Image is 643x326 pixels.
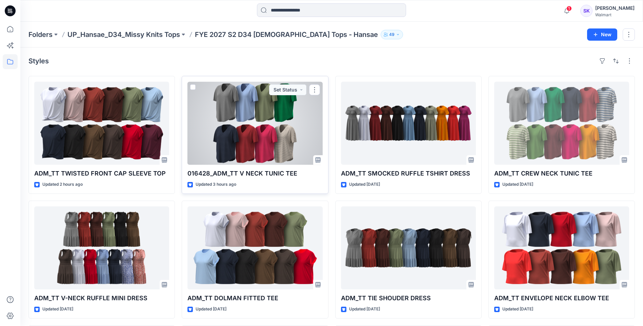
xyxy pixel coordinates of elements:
[349,181,380,188] p: Updated [DATE]
[502,306,533,313] p: Updated [DATE]
[341,293,476,303] p: ADM_TT TIE SHOUDER DRESS
[67,30,180,39] a: UP_Hansae_D34_Missy Knits Tops
[381,30,403,39] button: 49
[595,4,635,12] div: [PERSON_NAME]
[341,82,476,165] a: ADM_TT SMOCKED RUFFLE TSHIRT DRESS
[502,181,533,188] p: Updated [DATE]
[42,181,83,188] p: Updated 2 hours ago
[187,293,322,303] p: ADM_TT DOLMAN FITTED TEE
[389,31,395,38] p: 49
[34,169,169,178] p: ADM_TT TWISTED FRONT CAP SLEEVE TOP
[34,293,169,303] p: ADM_TT V-NECK RUFFLE MINI DRESS
[187,206,322,289] a: ADM_TT DOLMAN FITTED TEE
[187,82,322,165] a: 016428_ADM_TT V NECK TUNIC TEE
[187,169,322,178] p: 016428_ADM_TT V NECK TUNIC TEE
[580,5,592,17] div: SK
[28,30,53,39] a: Folders
[341,206,476,289] a: ADM_TT TIE SHOUDER DRESS
[349,306,380,313] p: Updated [DATE]
[494,169,629,178] p: ADM_TT CREW NECK TUNIC TEE
[196,181,236,188] p: Updated 3 hours ago
[196,306,226,313] p: Updated [DATE]
[587,28,617,41] button: New
[494,82,629,165] a: ADM_TT CREW NECK TUNIC TEE
[34,206,169,289] a: ADM_TT V-NECK RUFFLE MINI DRESS
[341,169,476,178] p: ADM_TT SMOCKED RUFFLE TSHIRT DRESS
[595,12,635,17] div: Walmart
[566,6,572,11] span: 1
[195,30,378,39] p: FYE 2027 S2 D34 [DEMOGRAPHIC_DATA] Tops - Hansae
[494,293,629,303] p: ADM_TT ENVELOPE NECK ELBOW TEE
[28,57,49,65] h4: Styles
[34,82,169,165] a: ADM_TT TWISTED FRONT CAP SLEEVE TOP
[42,306,73,313] p: Updated [DATE]
[494,206,629,289] a: ADM_TT ENVELOPE NECK ELBOW TEE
